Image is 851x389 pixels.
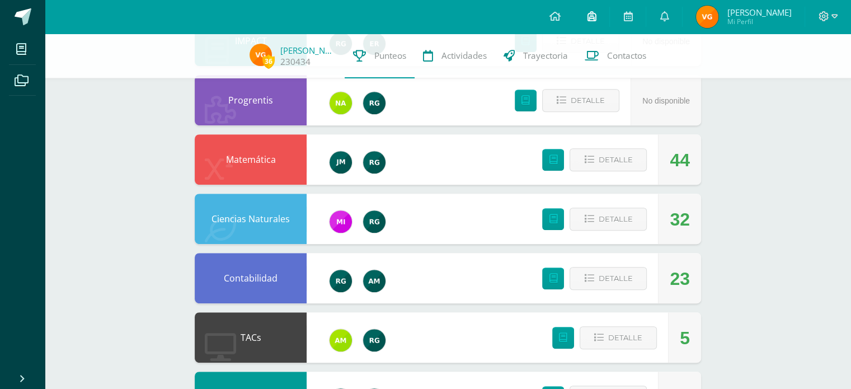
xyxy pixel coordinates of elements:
img: 24ef3269677dd7dd963c57b86ff4a022.png [363,151,385,174]
button: Detalle [542,89,619,112]
span: Detalle [598,149,632,170]
img: fb2ca82e8de93e60a5b7f1e46d7c79f5.png [330,329,352,351]
img: 6e92675d869eb295716253c72d38e6e7.png [363,270,385,292]
div: 23 [670,254,690,304]
a: Punteos [345,34,415,78]
span: 36 [262,54,275,68]
span: Detalle [571,90,605,111]
a: 230434 [280,56,311,68]
a: Contactos [576,34,655,78]
img: 205d187d6a26a6d791cbb7a4d8dfab69.png [696,6,718,28]
span: Contactos [607,50,646,62]
img: 205d187d6a26a6d791cbb7a4d8dfab69.png [250,44,272,66]
img: 24ef3269677dd7dd963c57b86ff4a022.png [330,270,352,292]
div: 5 [680,313,690,363]
span: Detalle [598,268,632,289]
span: Trayectoria [523,50,568,62]
img: 6bd1f88eaa8f84a993684add4ac8f9ce.png [330,151,352,174]
button: Detalle [570,267,647,290]
span: Mi Perfil [727,17,791,26]
img: 24ef3269677dd7dd963c57b86ff4a022.png [363,92,385,114]
span: [PERSON_NAME] [727,7,791,18]
div: Contabilidad [195,253,307,303]
span: Detalle [608,327,642,348]
a: [PERSON_NAME] [280,45,336,56]
span: Punteos [374,50,406,62]
span: No disponible [642,96,690,105]
div: Ciencias Naturales [195,194,307,244]
img: e71b507b6b1ebf6fbe7886fc31de659d.png [330,210,352,233]
a: Actividades [415,34,495,78]
img: 24ef3269677dd7dd963c57b86ff4a022.png [363,329,385,351]
div: TACs [195,312,307,363]
div: 32 [670,194,690,245]
div: Progrentis [195,75,307,125]
img: 35a337993bdd6a3ef9ef2b9abc5596bd.png [330,92,352,114]
div: 44 [670,135,690,185]
img: 24ef3269677dd7dd963c57b86ff4a022.png [363,210,385,233]
span: Actividades [441,50,487,62]
a: Trayectoria [495,34,576,78]
div: Matemática [195,134,307,185]
button: Detalle [570,208,647,231]
button: Detalle [570,148,647,171]
button: Detalle [580,326,657,349]
span: Detalle [598,209,632,229]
